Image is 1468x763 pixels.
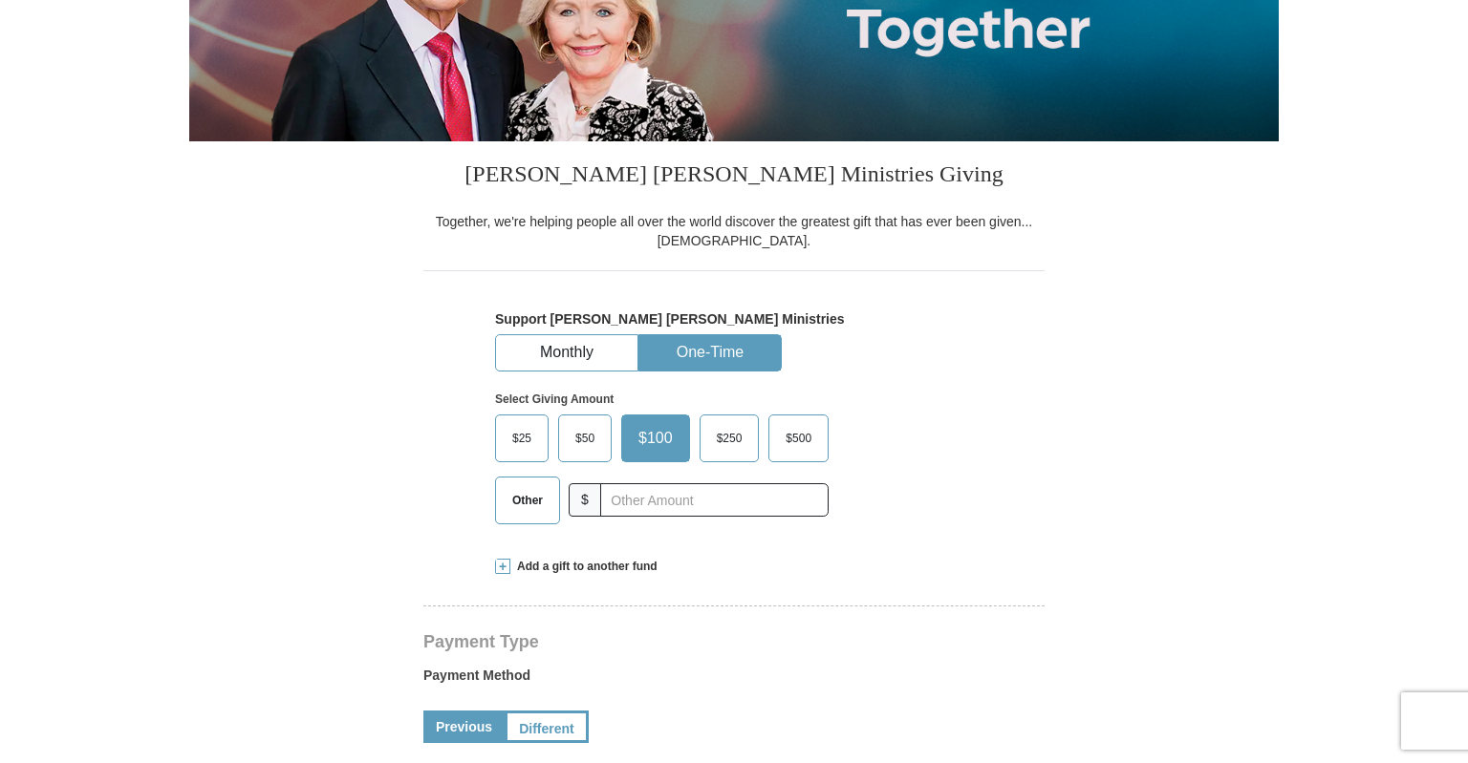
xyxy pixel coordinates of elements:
div: Together, we're helping people all over the world discover the greatest gift that has ever been g... [423,212,1045,250]
h5: Support [PERSON_NAME] [PERSON_NAME] Ministries [495,311,973,328]
button: One-Time [639,335,781,371]
span: $ [569,483,601,517]
label: Payment Method [423,666,1045,694]
span: $100 [629,424,682,453]
span: $50 [566,424,604,453]
span: Add a gift to another fund [510,559,658,575]
a: Previous [423,710,505,743]
span: $25 [503,424,541,453]
strong: Select Giving Amount [495,392,614,406]
a: Different [505,710,589,743]
span: Other [503,486,552,515]
span: $500 [776,424,821,453]
span: $250 [707,424,752,453]
h4: Payment Type [423,634,1045,649]
h3: [PERSON_NAME] [PERSON_NAME] Ministries Giving [423,141,1045,212]
input: Other Amount [600,483,829,517]
button: Monthly [496,335,637,371]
